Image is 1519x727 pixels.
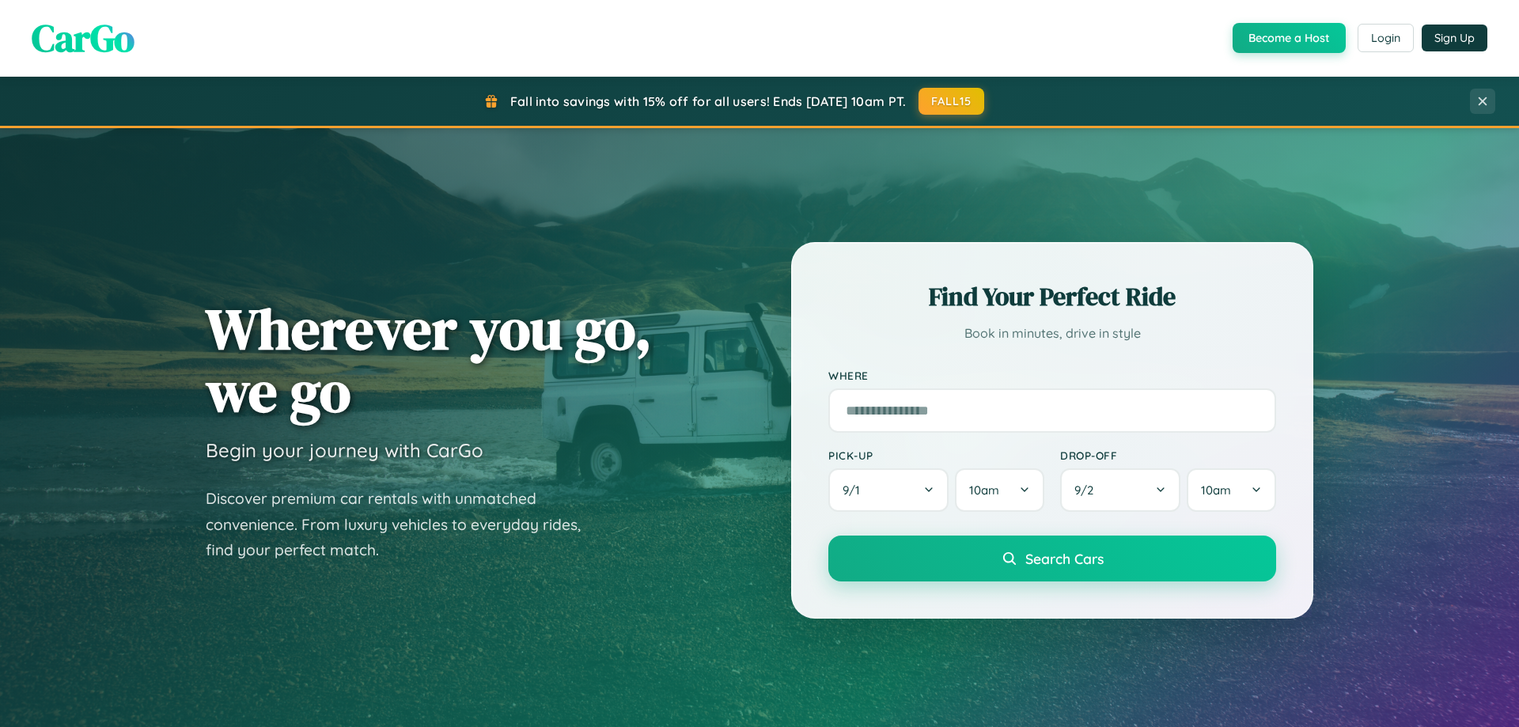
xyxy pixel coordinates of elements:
[828,369,1276,382] label: Where
[843,483,868,498] span: 9 / 1
[1422,25,1487,51] button: Sign Up
[206,438,483,462] h3: Begin your journey with CarGo
[1025,550,1104,567] span: Search Cars
[955,468,1044,512] button: 10am
[1201,483,1231,498] span: 10am
[1358,24,1414,52] button: Login
[32,12,134,64] span: CarGo
[206,486,601,563] p: Discover premium car rentals with unmatched convenience. From luxury vehicles to everyday rides, ...
[828,536,1276,581] button: Search Cars
[1060,449,1276,462] label: Drop-off
[969,483,999,498] span: 10am
[828,279,1276,314] h2: Find Your Perfect Ride
[1233,23,1346,53] button: Become a Host
[828,468,949,512] button: 9/1
[510,93,907,109] span: Fall into savings with 15% off for all users! Ends [DATE] 10am PT.
[828,449,1044,462] label: Pick-up
[1187,468,1276,512] button: 10am
[206,297,652,422] h1: Wherever you go, we go
[1074,483,1101,498] span: 9 / 2
[919,88,985,115] button: FALL15
[828,322,1276,345] p: Book in minutes, drive in style
[1060,468,1180,512] button: 9/2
